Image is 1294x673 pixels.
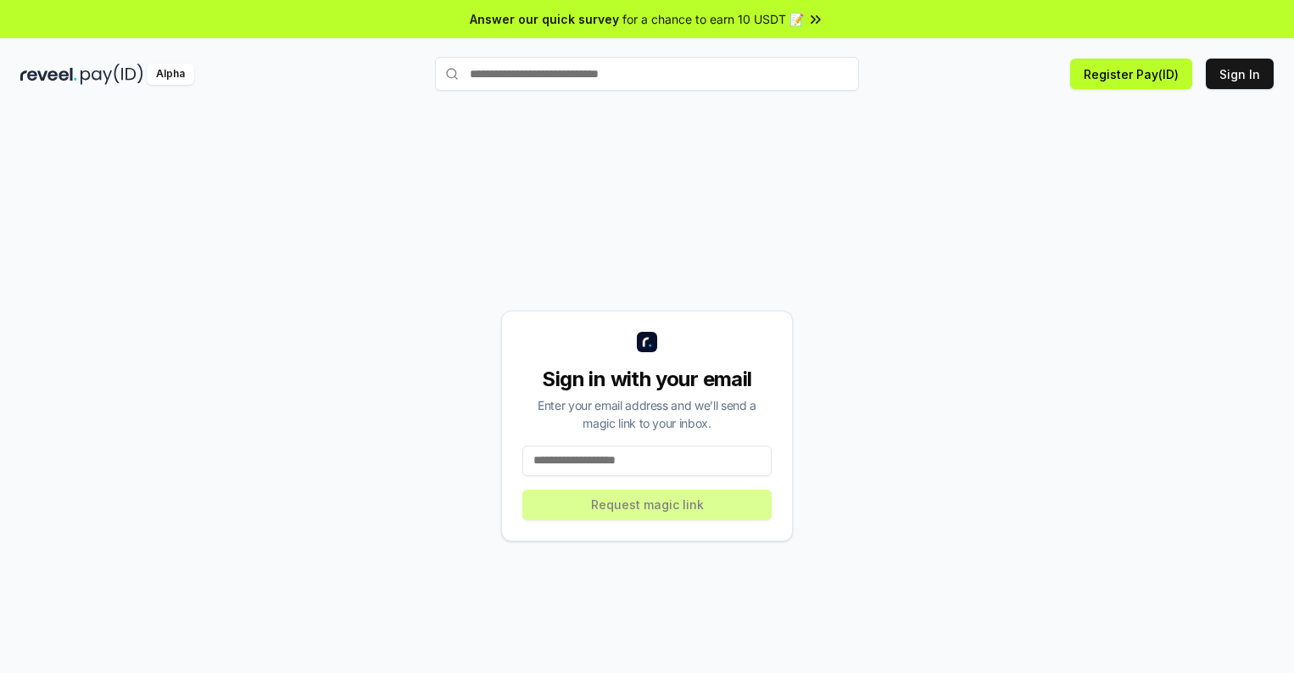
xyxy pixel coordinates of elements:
div: Sign in with your email [522,366,772,393]
div: Enter your email address and we’ll send a magic link to your inbox. [522,396,772,432]
button: Sign In [1206,59,1274,89]
img: reveel_dark [20,64,77,85]
span: for a chance to earn 10 USDT 📝 [622,10,804,28]
img: pay_id [81,64,143,85]
button: Register Pay(ID) [1070,59,1192,89]
div: Alpha [147,64,194,85]
span: Answer our quick survey [470,10,619,28]
img: logo_small [637,332,657,352]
